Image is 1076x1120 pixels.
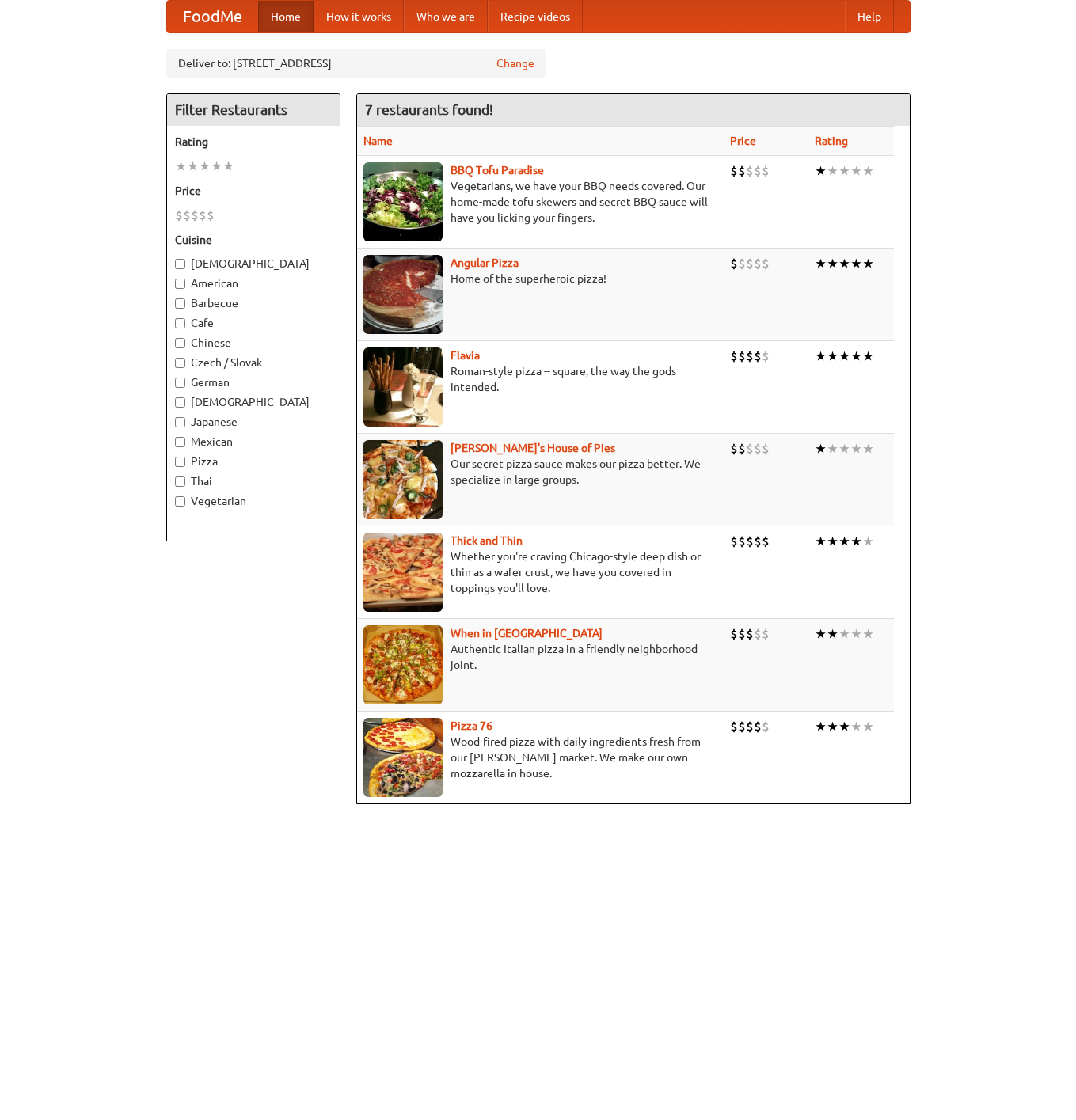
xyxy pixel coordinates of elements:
[862,440,874,457] li: ★
[827,718,838,735] li: ★
[762,255,770,272] li: $
[451,719,492,732] a: Pizza 76
[363,347,443,427] img: flavia.jpg
[850,625,862,643] li: ★
[730,625,738,643] li: $
[827,440,838,457] li: ★
[175,414,332,430] label: Japanese
[451,256,519,269] b: Angular Pizza
[746,347,754,365] li: $
[746,718,754,735] li: $
[862,718,874,735] li: ★
[207,207,215,224] li: $
[862,347,874,365] li: ★
[815,533,827,550] li: ★
[175,434,332,450] label: Mexican
[862,162,874,180] li: ★
[730,533,738,550] li: $
[363,456,718,488] p: Our secret pizza sauce makes our pizza better. We specialize in large groups.
[815,625,827,643] li: ★
[845,1,894,32] a: Help
[754,718,762,735] li: $
[451,534,523,547] b: Thick and Thin
[730,718,738,735] li: $
[838,162,850,180] li: ★
[754,625,762,643] li: $
[363,718,443,797] img: pizza76.jpg
[175,454,332,469] label: Pizza
[363,255,443,334] img: angular.jpg
[730,255,738,272] li: $
[175,315,332,331] label: Cafe
[730,347,738,365] li: $
[838,718,850,735] li: ★
[363,641,718,673] p: Authentic Italian pizza in a friendly neighborhood joint.
[451,349,480,362] a: Flavia
[862,625,874,643] li: ★
[199,207,207,224] li: $
[363,271,718,287] p: Home of the superheroic pizza!
[363,440,443,519] img: luigis.jpg
[175,207,183,224] li: $
[363,734,718,781] p: Wood-fired pizza with daily ingredients fresh from our [PERSON_NAME] market. We make our own mozz...
[754,162,762,180] li: $
[746,162,754,180] li: $
[363,162,443,241] img: tofuparadise.jpg
[451,164,544,177] a: BBQ Tofu Paradise
[762,347,770,365] li: $
[746,440,754,457] li: $
[365,102,493,117] ng-pluralize: 7 restaurants found!
[850,533,862,550] li: ★
[738,255,746,272] li: $
[199,158,211,175] li: ★
[175,394,332,410] label: [DEMOGRAPHIC_DATA]
[762,533,770,550] li: $
[815,135,848,147] a: Rating
[175,378,185,388] input: German
[815,718,827,735] li: ★
[258,1,314,32] a: Home
[738,625,746,643] li: $
[191,207,199,224] li: $
[738,162,746,180] li: $
[827,255,838,272] li: ★
[363,549,718,596] p: Whether you're craving Chicago-style deep dish or thin as a wafer crust, we have you covered in t...
[815,162,827,180] li: ★
[363,363,718,395] p: Roman-style pizza -- square, the way the gods intended.
[183,207,191,224] li: $
[850,440,862,457] li: ★
[838,625,850,643] li: ★
[827,533,838,550] li: ★
[746,625,754,643] li: $
[451,627,603,640] b: When in [GEOGRAPHIC_DATA]
[838,533,850,550] li: ★
[175,493,332,509] label: Vegetarian
[175,417,185,427] input: Japanese
[754,533,762,550] li: $
[314,1,404,32] a: How it works
[746,533,754,550] li: $
[850,718,862,735] li: ★
[363,135,393,147] a: Name
[363,625,443,704] img: wheninrome.jpg
[827,347,838,365] li: ★
[175,134,332,150] h5: Rating
[730,135,756,147] a: Price
[815,347,827,365] li: ★
[862,255,874,272] li: ★
[175,275,332,291] label: American
[850,162,862,180] li: ★
[175,374,332,390] label: German
[187,158,199,175] li: ★
[488,1,583,32] a: Recipe videos
[175,232,332,248] h5: Cuisine
[175,298,185,309] input: Barbecue
[762,440,770,457] li: $
[754,347,762,365] li: $
[175,457,185,467] input: Pizza
[404,1,488,32] a: Who we are
[850,255,862,272] li: ★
